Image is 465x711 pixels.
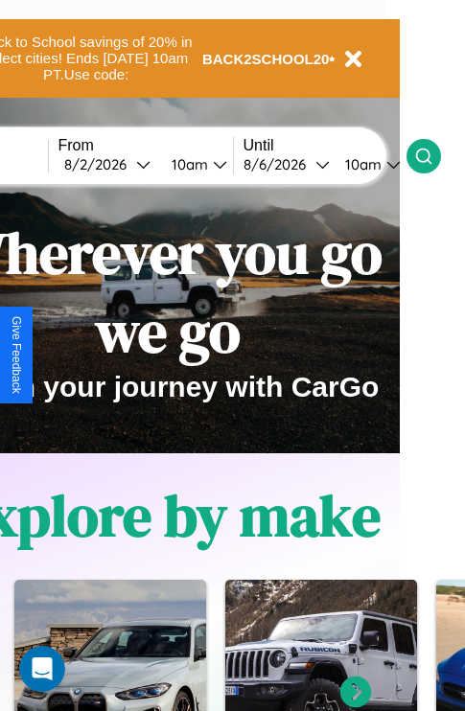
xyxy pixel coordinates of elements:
button: 10am [156,154,233,174]
iframe: Intercom live chat [19,646,65,692]
div: Give Feedback [10,316,23,394]
div: 10am [336,155,386,173]
label: From [58,137,233,154]
div: 8 / 2 / 2026 [64,155,136,173]
div: 10am [162,155,213,173]
label: Until [244,137,407,154]
div: 8 / 6 / 2026 [244,155,315,173]
button: 10am [330,154,407,174]
button: 8/2/2026 [58,154,156,174]
b: BACK2SCHOOL20 [202,51,330,67]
